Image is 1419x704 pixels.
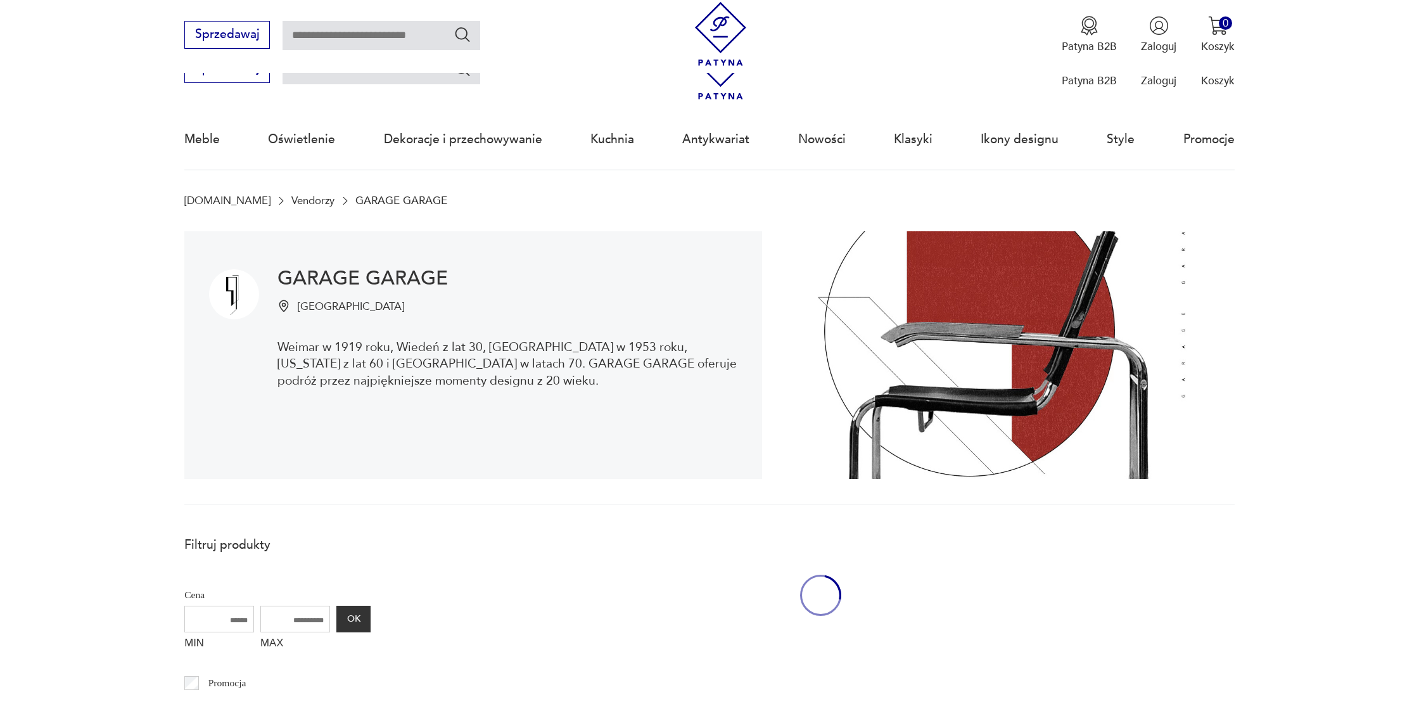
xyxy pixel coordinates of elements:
div: oval-loading [800,529,841,662]
button: Sprzedawaj [184,21,270,49]
a: Vendorzy [291,195,334,207]
button: Zaloguj [1141,16,1176,54]
button: Patyna B2B [1062,16,1117,54]
img: Ikonka pinezki mapy [277,300,290,312]
p: Patyna B2B [1062,74,1117,88]
p: Cena [184,587,371,603]
a: Ikony designu [981,110,1059,169]
img: Patyna - sklep z meblami i dekoracjami vintage [689,2,753,66]
img: Ikonka użytkownika [1149,16,1169,35]
p: [GEOGRAPHIC_DATA] [298,300,404,314]
p: Koszyk [1201,74,1235,88]
p: Filtruj produkty [184,537,371,553]
h1: GARAGE GARAGE [277,269,738,288]
button: Szukaj [454,60,472,78]
p: GARAGE GARAGE [355,195,447,207]
img: Ikona medalu [1079,16,1099,35]
img: Ikona koszyka [1208,16,1228,35]
img: GARAGE GARAGE [209,269,259,319]
a: Style [1107,110,1135,169]
p: Patyna B2B [1062,39,1117,54]
a: Antykwariat [682,110,749,169]
p: Weimar w 1919 roku, Wiedeń z lat 30, [GEOGRAPHIC_DATA] w 1953 roku, [US_STATE] z lat 60 i [GEOGRA... [277,339,738,389]
p: Zaloguj [1141,74,1176,88]
a: Oświetlenie [268,110,335,169]
button: Szukaj [454,25,472,44]
div: 0 [1219,16,1232,30]
p: Koszyk [1201,39,1235,54]
p: Promocja [208,675,246,691]
a: Dekoracje i przechowywanie [384,110,542,169]
a: Ikona medaluPatyna B2B [1062,16,1117,54]
a: Meble [184,110,220,169]
a: Kuchnia [590,110,634,169]
button: OK [336,606,371,632]
label: MIN [184,632,254,656]
label: MAX [260,632,330,656]
a: Klasyki [894,110,932,169]
a: Promocje [1183,110,1235,169]
a: Sprzedawaj [184,30,270,41]
img: GARAGE GARAGE [762,231,1235,480]
button: 0Koszyk [1201,16,1235,54]
a: Sprzedawaj [184,65,270,75]
a: Nowości [798,110,846,169]
p: Zaloguj [1141,39,1176,54]
a: [DOMAIN_NAME] [184,195,270,207]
